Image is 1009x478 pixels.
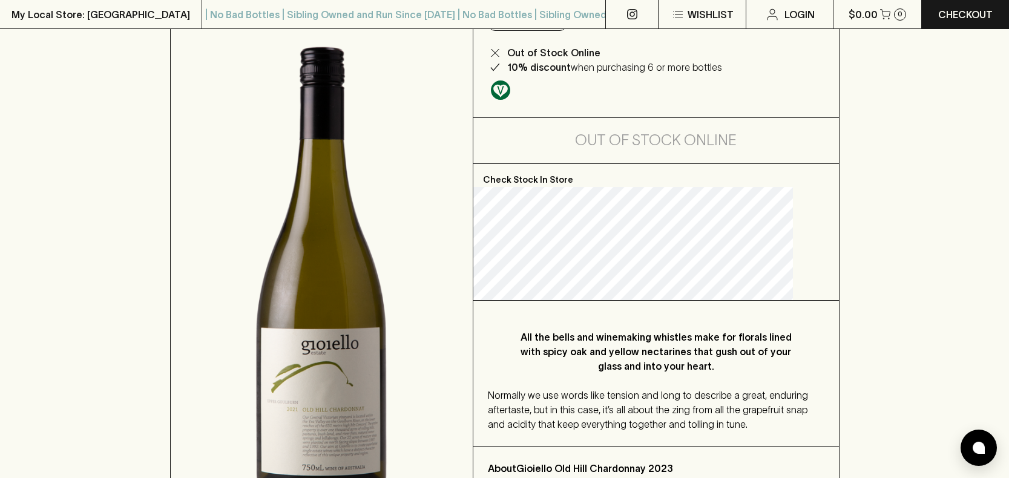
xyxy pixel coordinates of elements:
b: 10% discount [507,62,571,73]
p: My Local Store: [GEOGRAPHIC_DATA] [12,7,190,22]
img: Vegan [491,80,510,100]
p: $0.00 [849,7,878,22]
p: 0 [898,11,902,18]
img: bubble-icon [973,442,985,454]
button: Add to wishlist [488,16,567,31]
p: Wishlist [688,7,734,22]
p: Login [784,7,815,22]
a: Made without the use of any animal products. [488,77,513,103]
p: when purchasing 6 or more bottles [507,60,722,74]
p: Check Stock In Store [473,164,839,187]
span: Normally we use words like tension and long to describe a great, enduring aftertaste, but in this... [488,390,808,430]
h5: Out of Stock Online [575,131,737,150]
p: Checkout [938,7,993,22]
p: Out of Stock Online [507,45,600,60]
p: About Gioiello Old Hill Chardonnay 2023 [488,461,824,476]
p: All the bells and winemaking whistles make for florals lined with spicy oak and yellow nectarines... [512,330,800,373]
